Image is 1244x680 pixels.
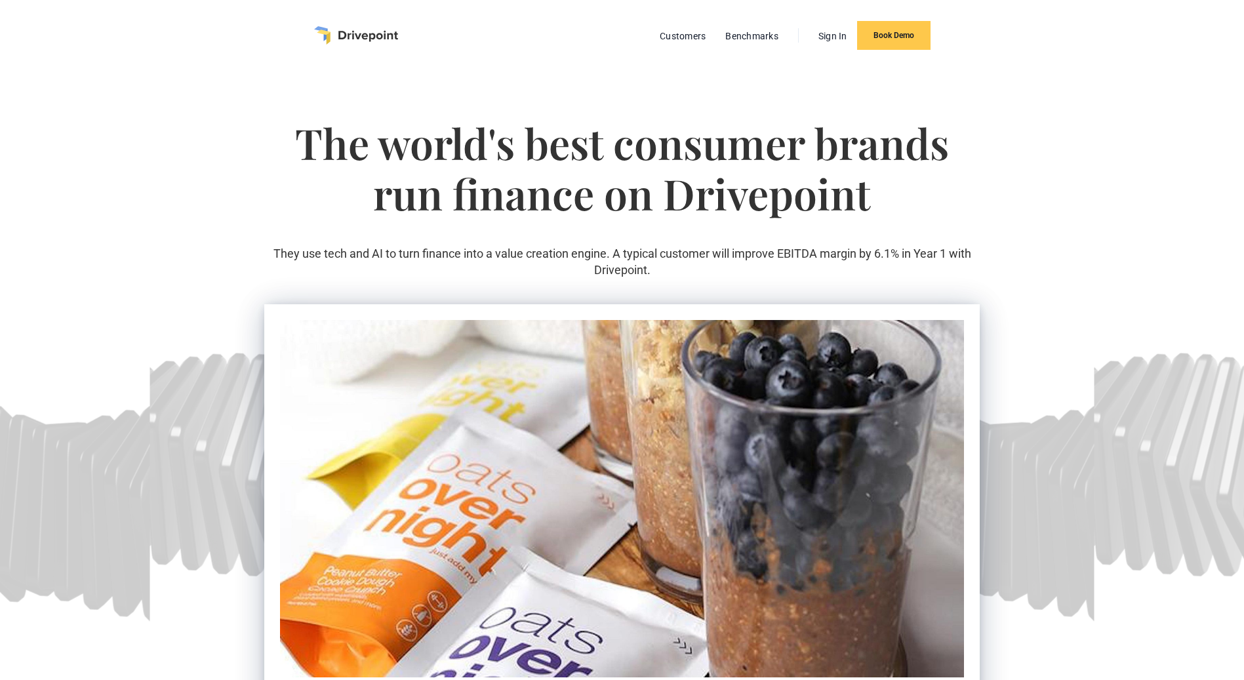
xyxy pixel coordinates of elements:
a: home [314,26,398,45]
a: Sign In [812,28,854,45]
p: They use tech and AI to turn finance into a value creation engine. A typical customer will improv... [264,245,979,278]
a: Customers [653,28,712,45]
a: Benchmarks [719,28,785,45]
a: Book Demo [857,21,931,50]
h1: The world's best consumer brands run finance on Drivepoint [264,118,979,245]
